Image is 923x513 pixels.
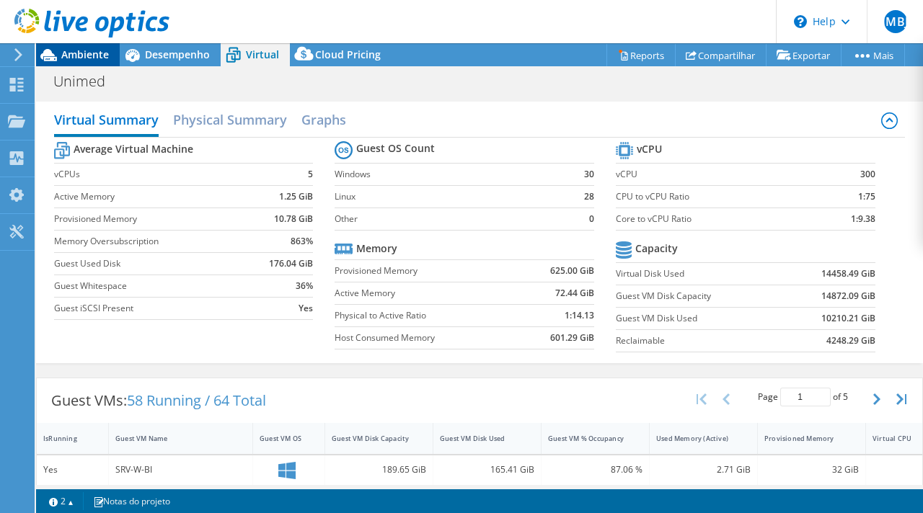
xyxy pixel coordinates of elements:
[764,434,842,443] div: Provisioned Memory
[315,48,381,61] span: Cloud Pricing
[335,286,518,300] label: Active Memory
[548,434,625,443] div: Guest VM % Occupancy
[332,462,426,478] div: 189.65 GiB
[54,189,251,204] label: Active Memory
[335,331,518,345] label: Host Consumed Memory
[616,267,785,281] label: Virtual Disk Used
[584,189,594,204] b: 28
[821,311,875,326] b: 10210.21 GiB
[115,434,229,443] div: Guest VM Name
[656,462,751,478] div: 2.71 GiB
[43,462,102,478] div: Yes
[440,434,517,443] div: Guest VM Disk Used
[606,44,676,66] a: Reports
[61,48,109,61] span: Ambiente
[145,48,210,61] span: Desempenho
[74,142,193,156] b: Average Virtual Machine
[656,434,733,443] div: Used Memory (Active)
[291,234,313,249] b: 863%
[843,391,848,403] span: 5
[851,212,875,226] b: 1:9.38
[299,301,313,316] b: Yes
[54,279,251,293] label: Guest Whitespace
[37,378,281,423] div: Guest VMs:
[860,167,875,182] b: 300
[54,105,159,137] h2: Virtual Summary
[616,289,785,303] label: Guest VM Disk Capacity
[54,256,251,271] label: Guest Used Disk
[269,256,313,271] b: 176.04 GiB
[780,388,831,406] input: jump to page
[260,434,301,443] div: Guest VM OS
[555,286,594,300] b: 72.44 GiB
[54,167,251,182] label: vCPUs
[550,264,594,278] b: 625.00 GiB
[274,212,313,226] b: 10.78 GiB
[440,462,534,478] div: 165.41 GiB
[54,234,251,249] label: Memory Oversubscription
[841,44,905,66] a: Mais
[335,167,570,182] label: Windows
[637,142,662,156] b: vCPU
[616,167,816,182] label: vCPU
[584,167,594,182] b: 30
[173,105,287,134] h2: Physical Summary
[616,311,785,326] label: Guest VM Disk Used
[335,264,518,278] label: Provisioned Memory
[47,73,128,89] h1: Unimed
[764,462,859,478] div: 32 GiB
[821,289,875,303] b: 14872.09 GiB
[335,189,570,204] label: Linux
[858,189,875,204] b: 1:75
[758,388,848,406] span: Page of
[83,492,180,510] a: Notas do projeto
[873,434,914,443] div: Virtual CPU
[246,48,279,61] span: Virtual
[565,308,594,323] b: 1:14.13
[127,391,266,410] span: 58 Running / 64 Total
[308,167,313,182] b: 5
[54,212,251,226] label: Provisioned Memory
[616,189,816,204] label: CPU to vCPU Ratio
[616,334,785,348] label: Reclaimable
[550,331,594,345] b: 601.29 GiB
[884,10,907,33] span: JMBJ
[616,212,816,226] label: Core to vCPU Ratio
[39,492,84,510] a: 2
[335,212,570,226] label: Other
[766,44,842,66] a: Exportar
[821,267,875,281] b: 14458.49 GiB
[826,334,875,348] b: 4248.29 GiB
[115,462,246,478] div: SRV-W-BI
[794,15,807,28] svg: \n
[301,105,346,134] h2: Graphs
[54,301,251,316] label: Guest iSCSI Present
[356,241,397,256] b: Memory
[589,212,594,226] b: 0
[675,44,767,66] a: Compartilhar
[279,189,313,204] b: 1.25 GiB
[332,434,409,443] div: Guest VM Disk Capacity
[296,279,313,293] b: 36%
[335,308,518,323] label: Physical to Active Ratio
[635,241,678,256] b: Capacity
[356,141,435,156] b: Guest OS Count
[43,434,84,443] div: IsRunning
[548,462,642,478] div: 87.06 %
